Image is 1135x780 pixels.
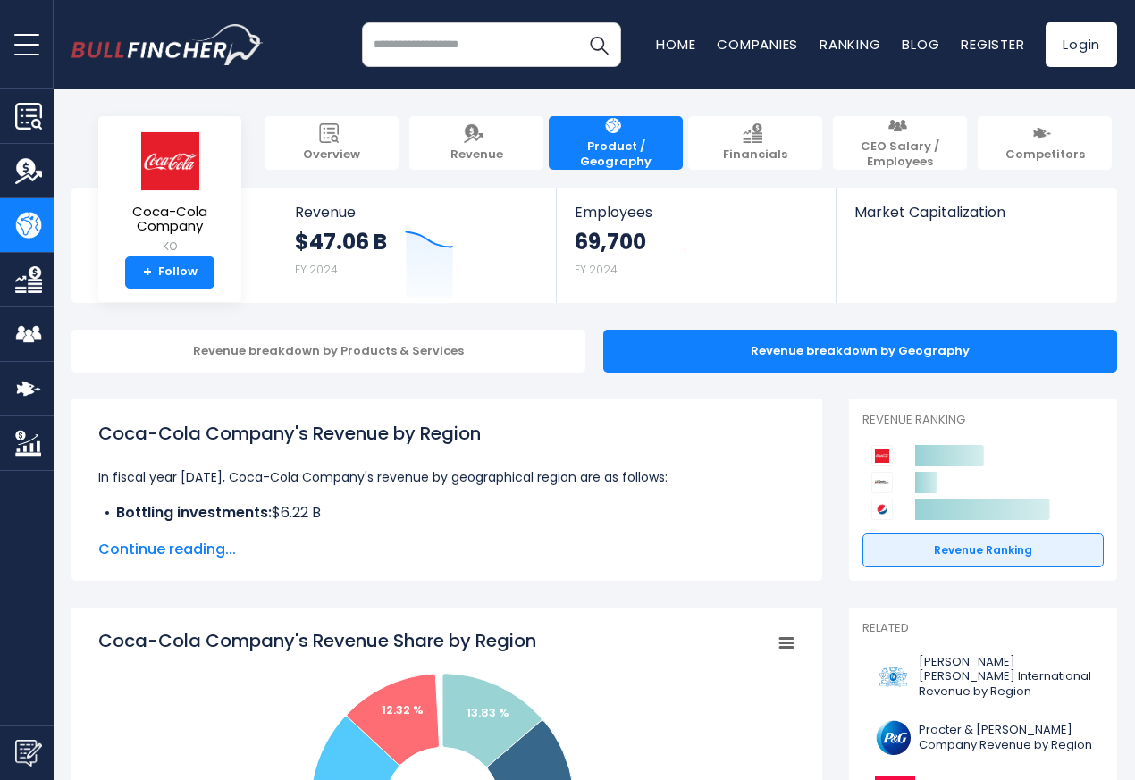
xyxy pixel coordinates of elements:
a: Revenue [409,116,543,170]
img: PG logo [873,717,913,758]
p: Revenue Ranking [862,413,1104,428]
a: Ranking [820,35,880,54]
a: Revenue $47.06 B FY 2024 [277,188,557,303]
p: In fiscal year [DATE], Coca-Cola Company's revenue by geographical region are as follows: [98,466,795,488]
a: Login [1046,22,1117,67]
span: Employees [575,204,817,221]
strong: + [143,264,152,281]
a: Revenue Ranking [862,533,1104,567]
span: Continue reading... [98,539,795,560]
small: FY 2024 [575,262,618,277]
a: Register [961,35,1024,54]
a: Market Capitalization [837,188,1115,251]
img: PM logo [873,657,913,697]
span: CEO Salary / Employees [842,139,958,170]
span: Procter & [PERSON_NAME] Company Revenue by Region [919,723,1093,753]
a: Coca-Cola Company KO [112,130,228,256]
img: bullfincher logo [71,24,264,65]
span: Competitors [1005,147,1085,163]
li: $8.12 B [98,524,795,545]
span: Financials [723,147,787,163]
strong: 69,700 [575,228,646,256]
a: Procter & [PERSON_NAME] Company Revenue by Region [862,713,1104,762]
span: Product / Geography [558,139,674,170]
a: Companies [717,35,798,54]
text: 12.32 % [382,701,424,718]
small: FY 2024 [295,262,338,277]
button: Search [576,22,621,67]
text: 13.83 % [467,704,509,721]
span: Revenue [450,147,503,163]
p: Related [862,621,1104,636]
a: Go to homepage [71,24,264,65]
li: $6.22 B [98,502,795,524]
h1: Coca-Cola Company's Revenue by Region [98,420,795,447]
span: Coca-Cola Company [113,205,227,234]
img: Keurig Dr Pepper competitors logo [871,472,893,493]
img: PepsiCo competitors logo [871,499,893,520]
a: +Follow [125,256,214,289]
b: Europe: [116,524,171,544]
a: Product / Geography [549,116,683,170]
div: Revenue breakdown by Products & Services [71,330,585,373]
a: Competitors [978,116,1112,170]
strong: $47.06 B [295,228,387,256]
a: Home [656,35,695,54]
a: Overview [265,116,399,170]
small: KO [113,239,227,255]
a: Financials [688,116,822,170]
a: Employees 69,700 FY 2024 [557,188,835,303]
span: Overview [303,147,360,163]
img: Coca-Cola Company competitors logo [871,445,893,466]
span: [PERSON_NAME] [PERSON_NAME] International Revenue by Region [919,655,1093,700]
span: Revenue [295,204,539,221]
tspan: Coca-Cola Company's Revenue Share by Region [98,628,536,653]
a: Blog [902,35,939,54]
a: CEO Salary / Employees [833,116,967,170]
span: Market Capitalization [854,204,1097,221]
b: Bottling investments: [116,502,272,523]
a: [PERSON_NAME] [PERSON_NAME] International Revenue by Region [862,650,1104,705]
div: Revenue breakdown by Geography [603,330,1117,373]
